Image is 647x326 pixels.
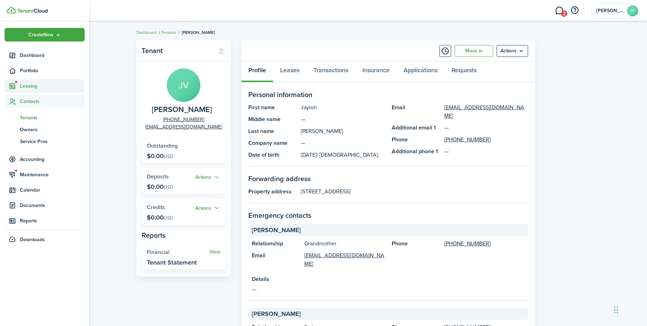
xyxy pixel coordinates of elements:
span: Portfolio [20,67,85,74]
span: [PERSON_NAME] [252,309,301,319]
span: Credits [147,203,165,211]
button: Open menu [195,173,220,181]
panel-main-title: Company name [248,139,297,147]
span: Downloads [20,236,45,243]
p: $0.00 [147,183,173,190]
panel-main-description: [DATE] [301,151,385,159]
p: $0.00 [147,153,173,160]
avatar-text: PP [627,5,638,16]
span: USD [164,153,173,160]
span: USD [164,184,173,191]
span: | [DEMOGRAPHIC_DATA]. [317,151,379,159]
panel-main-title: Date of birth [248,151,297,159]
a: [PHONE_NUMBER] [444,239,491,248]
panel-main-description: — [301,115,385,124]
panel-main-description: — [301,139,385,147]
panel-main-description: Grandmother [304,239,385,248]
span: Reports [20,217,85,224]
a: Tenants [161,29,176,36]
a: Applications [397,61,445,82]
button: Actions [195,173,220,181]
panel-main-title: Details [252,275,525,283]
panel-main-subtitle: Reports [142,230,226,240]
span: [PERSON_NAME] [252,225,301,235]
iframe: Chat Widget [612,292,647,326]
img: TenantCloud [7,7,16,14]
a: View [209,249,220,255]
span: Deposits [147,172,169,180]
button: Open resource center [569,5,581,16]
span: 2 [561,10,567,17]
span: Tenants [20,114,85,121]
span: [PERSON_NAME] [182,29,215,36]
a: Move in [455,45,493,57]
panel-main-title: First name [248,103,297,112]
panel-main-title: Additional email 1 [392,124,441,132]
button: Open menu [195,204,220,212]
a: Owners [5,124,85,135]
span: Maintenance [20,171,85,178]
span: Contacts [20,98,85,105]
a: Messaging [553,2,566,20]
panel-main-description: [PERSON_NAME] [301,127,385,135]
a: Reports [5,214,85,228]
a: [EMAIL_ADDRESS][DOMAIN_NAME] [444,103,528,120]
panel-main-description: — [252,285,525,294]
panel-main-section-title: Emergency contacts [248,210,528,221]
a: Service Pros [5,135,85,147]
button: Open menu [497,45,528,57]
widget-stats-title: Financial [147,249,209,255]
panel-main-title: Email [392,103,441,120]
panel-main-description: [STREET_ADDRESS] [301,187,528,196]
widget-stats-description: Tenant Statement [147,259,197,266]
a: [PHONE_NUMBER] [163,116,204,123]
panel-main-title: Middle name [248,115,297,124]
span: Documents [20,202,85,209]
panel-main-title: Phone [392,135,441,144]
panel-main-title: Email [252,251,301,268]
button: Actions [195,204,220,212]
a: Requests [445,61,484,82]
a: Dashboard [136,29,157,36]
a: Dashboard [5,49,85,62]
panel-main-title: Relationship [252,239,301,248]
span: Leasing [20,82,85,90]
a: [EMAIL_ADDRESS][DOMAIN_NAME] [304,251,385,268]
span: Create New [28,32,54,37]
span: USD [164,214,173,222]
span: Jaylon VanSlyke [152,105,212,114]
a: Insurance [355,61,397,82]
button: Timeline [439,45,451,57]
a: Leases [273,61,306,82]
panel-main-description: Jaylon [301,103,385,112]
p: $0.00 [147,214,173,221]
panel-main-title: Tenant [142,47,211,55]
a: [PHONE_NUMBER] [444,135,491,144]
panel-main-section-title: Forwarding address [248,173,528,184]
span: Service Pros [20,138,85,145]
span: Dashboard [20,52,85,59]
span: Accounting [20,156,85,163]
div: Drag [614,299,618,320]
panel-main-title: Additional phone 1 [392,147,441,156]
panel-main-title: Last name [248,127,297,135]
button: Open menu [5,28,85,42]
avatar-text: JV [167,68,200,102]
panel-main-title: Property address [248,187,297,196]
menu-btn: Actions [497,45,528,57]
span: Calendar [20,186,85,194]
panel-main-title: Phone [392,239,441,248]
span: Outstanding [147,142,178,150]
span: Owners [20,126,85,133]
panel-main-section-title: Personal information [248,89,528,100]
a: Transactions [306,61,355,82]
span: Pfaff Properties, LLC [596,8,624,13]
img: TenantCloud [17,9,48,13]
a: Tenants [5,112,85,124]
a: [EMAIL_ADDRESS][DOMAIN_NAME] [145,123,222,131]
